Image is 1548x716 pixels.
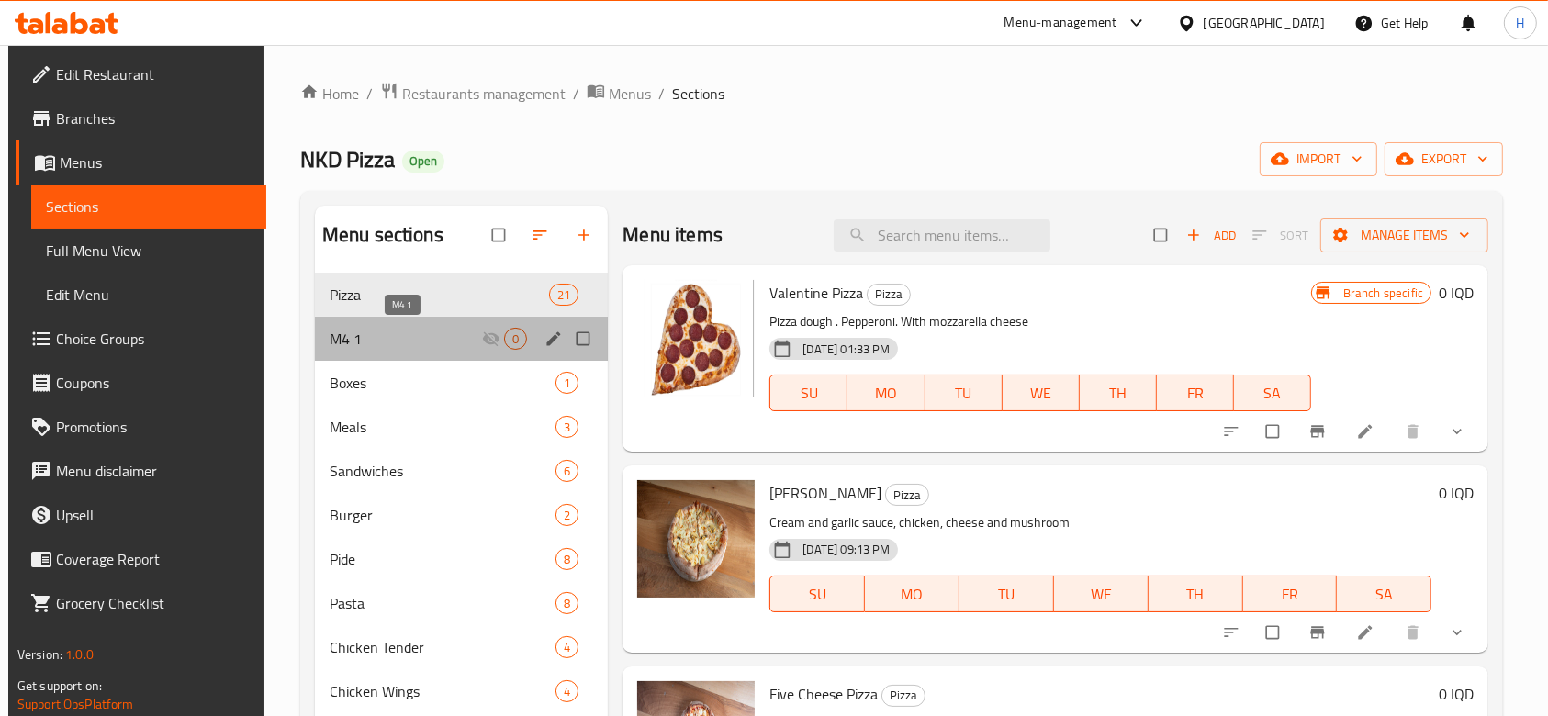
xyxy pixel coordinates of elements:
button: delete [1393,612,1437,653]
span: 8 [556,595,578,612]
a: Menu disclaimer [16,449,267,493]
span: TU [967,581,1047,608]
svg: Inactive section [482,330,500,348]
span: Manage items [1335,224,1474,247]
span: Select section first [1240,221,1320,250]
span: WE [1061,581,1141,608]
li: / [658,83,665,105]
span: Sandwiches [330,460,555,482]
div: Pizza [881,685,925,707]
button: export [1385,142,1503,176]
span: Sections [672,83,724,105]
span: Edit Restaurant [56,63,252,85]
span: 4 [556,683,578,700]
span: Promotions [56,416,252,438]
span: 1.0.0 [65,643,94,666]
span: Pide [330,548,555,570]
span: 3 [556,419,578,436]
p: Pizza dough . Pepperoni. With mozzarella cheese [769,310,1310,333]
span: 21 [550,286,578,304]
div: Pasta8 [315,581,609,625]
div: [GEOGRAPHIC_DATA] [1204,13,1325,33]
span: Boxes [330,372,555,394]
a: Sections [31,185,267,229]
div: Pizza [867,284,911,306]
button: WE [1003,375,1080,411]
div: Pizza [885,484,929,506]
span: Get support on: [17,674,102,698]
span: Pasta [330,592,555,614]
span: Select section [1143,218,1182,252]
a: Edit menu item [1356,623,1378,642]
div: Menu-management [1004,12,1117,34]
div: Meals3 [315,405,609,449]
h2: Menu sections [322,221,443,249]
a: Choice Groups [16,317,267,361]
span: Five Cheese Pizza [769,680,878,708]
span: Branch specific [1336,285,1430,302]
span: TU [933,380,995,407]
button: TH [1149,576,1243,612]
span: SU [778,581,858,608]
a: Coupons [16,361,267,405]
span: Add item [1182,221,1240,250]
button: Add [1182,221,1240,250]
span: Version: [17,643,62,666]
span: Coverage Report [56,548,252,570]
h6: 0 IQD [1439,681,1474,707]
button: Manage items [1320,218,1488,252]
div: Chicken Wings4 [315,669,609,713]
div: Boxes1 [315,361,609,405]
a: Menus [16,140,267,185]
h6: 0 IQD [1439,280,1474,306]
span: Select to update [1255,615,1294,650]
span: Restaurants management [402,83,566,105]
button: sort-choices [1211,612,1255,653]
span: Upsell [56,504,252,526]
h2: Menu items [623,221,723,249]
div: Chicken Tender4 [315,625,609,669]
span: Pizza [868,284,910,305]
span: Grocery Checklist [56,592,252,614]
button: WE [1054,576,1149,612]
span: H [1516,13,1524,33]
a: Full Menu View [31,229,267,273]
div: items [555,460,578,482]
button: TU [959,576,1054,612]
div: items [555,416,578,438]
div: Meals [330,416,555,438]
div: Open [402,151,444,173]
a: Upsell [16,493,267,537]
button: show more [1437,411,1481,452]
span: Menu disclaimer [56,460,252,482]
div: items [555,504,578,526]
span: Chicken Wings [330,680,555,702]
h6: 0 IQD [1439,480,1474,506]
span: Chicken Tender [330,636,555,658]
span: Sort sections [520,215,564,255]
span: WE [1010,380,1072,407]
button: import [1260,142,1377,176]
button: FR [1157,375,1234,411]
div: items [555,680,578,702]
div: Pide8 [315,537,609,581]
span: Select to update [1255,414,1294,449]
button: FR [1243,576,1338,612]
span: Edit Menu [46,284,252,306]
button: Branch-specific-item [1297,411,1341,452]
button: SU [769,375,847,411]
input: search [834,219,1050,252]
button: edit [542,327,569,351]
div: items [555,636,578,658]
span: 4 [556,639,578,656]
a: Edit menu item [1356,422,1378,441]
a: Support.OpsPlatform [17,692,134,716]
svg: Show Choices [1448,422,1466,441]
div: items [549,284,578,306]
button: MO [865,576,959,612]
span: export [1399,148,1488,171]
